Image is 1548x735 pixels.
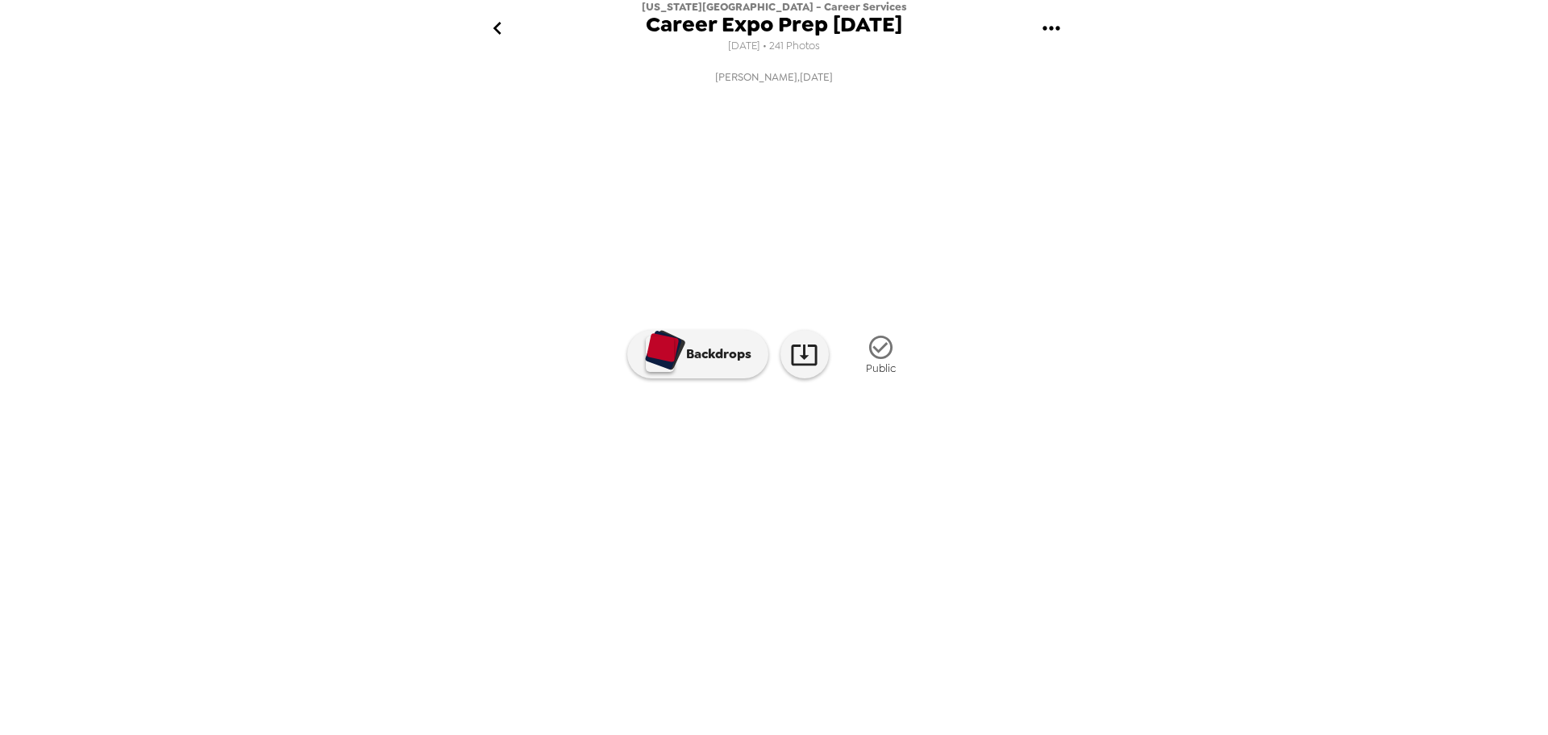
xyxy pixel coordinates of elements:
img: gallery [613,86,935,110]
button: [PERSON_NAME],[DATE] [451,63,1096,115]
span: Career Expo Prep [DATE] [646,14,902,35]
button: go back [471,2,523,55]
span: [PERSON_NAME] , [DATE] [715,68,833,86]
button: Public [841,324,922,385]
img: gallery [713,438,835,522]
p: Backdrops [678,345,751,364]
span: [DATE] • 241 Photos [728,35,820,57]
button: gallery menu [1025,2,1077,55]
img: gallery [843,438,966,522]
span: Public [866,361,896,375]
img: gallery [974,438,1096,522]
button: Backdrops [627,330,768,378]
